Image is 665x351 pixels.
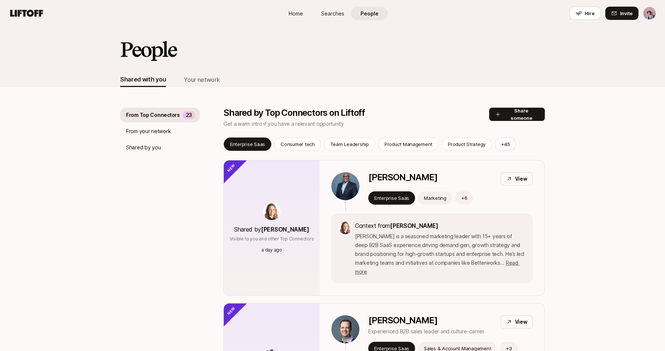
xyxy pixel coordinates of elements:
a: Searches [314,7,351,20]
p: [PERSON_NAME] [368,172,437,183]
button: Shared with you [120,72,166,87]
p: Shared by Top Connectors on Liftoff [223,108,365,118]
div: Shared with you [120,74,166,84]
span: Invite [620,10,633,17]
button: +45 [495,138,516,151]
p: Experienced B2B sales leader and culture-carrier [368,327,484,336]
span: Hire [585,10,595,17]
a: Shared by[PERSON_NAME]Visible to you and other Top Connectorsa day ago[PERSON_NAME]ViewEnterprise... [223,160,545,296]
span: [PERSON_NAME] [261,226,309,233]
div: New [211,148,248,184]
a: People [351,7,388,20]
p: 23 [186,111,192,119]
img: 5b4e8e9c_3b7b_4d72_a69f_7f4659b27c66.jpg [263,202,281,220]
button: Meghana Reddy [643,7,656,20]
p: Marketing [424,194,446,202]
img: c2cce73c_cf4b_4b36_b39f_f219c48f45f2.jpg [331,315,359,343]
h2: People [120,38,176,60]
img: Meghana Reddy [643,7,656,20]
p: Team Leadership [330,140,369,148]
p: [PERSON_NAME] [368,315,484,326]
div: Your network [184,75,220,84]
img: d4a00215_5f96_486f_9846_edc73dbf65d7.jpg [331,172,359,200]
button: Your network [184,72,220,87]
p: Visible to you and other Top Connectors [230,236,314,242]
span: Searches [321,10,344,17]
p: View [515,174,528,183]
p: View [515,317,528,326]
button: Hire [570,7,601,20]
p: From Top Connectors [126,111,180,119]
p: Enterprise Saas [230,140,265,148]
p: Get a warm intro if you have a relevant opportunity [223,119,365,128]
p: From your network [126,127,171,136]
button: Share someone [489,108,545,121]
p: Context from [355,221,525,230]
img: 5b4e8e9c_3b7b_4d72_a69f_7f4659b27c66.jpg [339,221,352,234]
p: Product Management [384,140,432,148]
p: Shared by you [126,143,161,152]
p: Enterprise Saas [374,194,409,202]
button: Invite [605,7,638,20]
span: Home [289,10,303,17]
span: [PERSON_NAME] [390,222,438,229]
button: +6 [455,191,473,205]
p: Shared by [234,225,309,234]
p: a day ago [261,247,282,253]
div: New [211,291,248,327]
p: [PERSON_NAME] is a seasoned marketing leader with 15+ years of deep B2B SaaS experience driving d... [355,232,525,276]
a: Home [277,7,314,20]
p: Consumer tech [281,140,315,148]
span: People [361,10,379,17]
p: Product Strategy [448,140,485,148]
